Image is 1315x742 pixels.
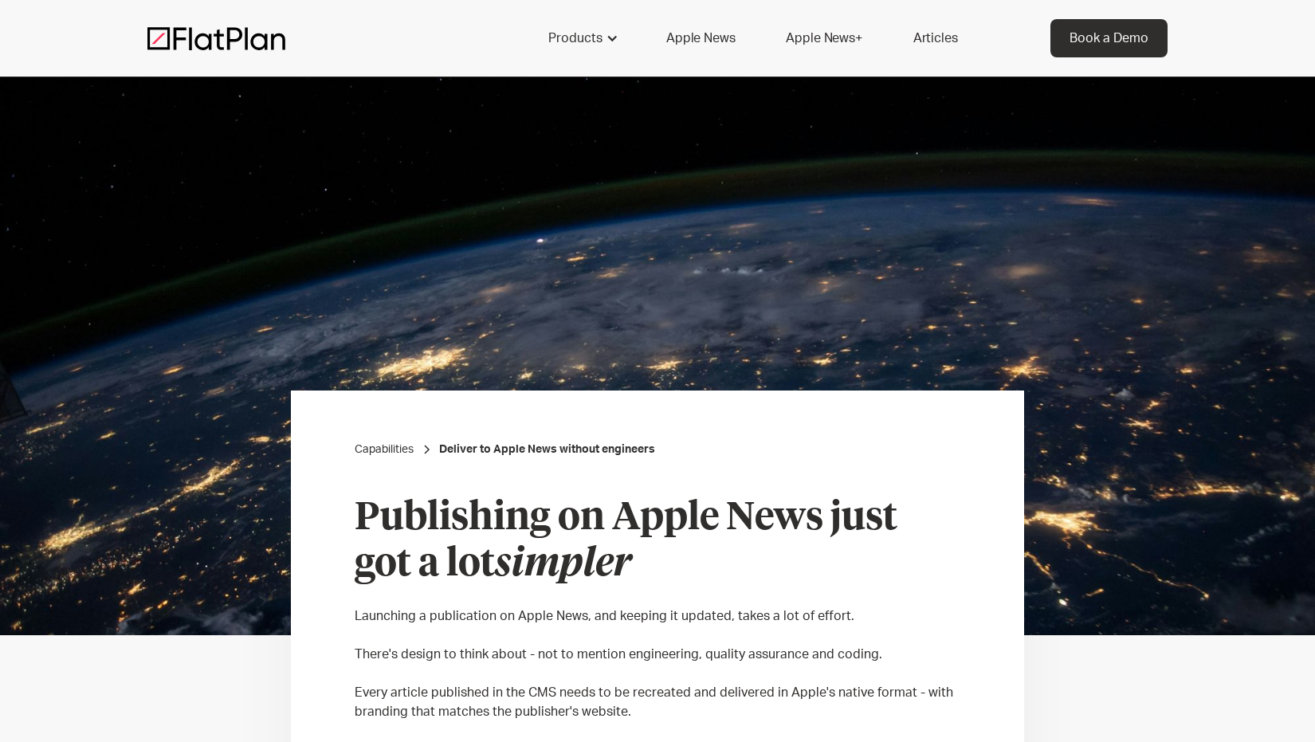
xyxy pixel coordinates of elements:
[894,19,977,57] a: Articles
[355,645,960,664] p: There's design to think about - not to mention engineering, quality assurance and coding.
[647,19,754,57] a: Apple News
[529,19,634,57] div: Products
[355,607,960,626] p: Launching a publication on Apple News, and keeping it updated, takes a lot of effort.
[355,683,960,721] p: Every article published in the CMS needs to be recreated and delivered in Apple's native format -...
[439,442,655,457] a: Deliver to Apple News without engineers
[548,29,603,48] div: Products
[355,664,960,683] p: ‍
[1070,29,1148,48] div: Book a Demo
[767,19,881,57] a: Apple News+
[355,496,960,587] h2: Publishing on Apple News just got a lot
[355,442,414,457] a: Capabilities
[355,587,960,607] p: ‍
[495,545,631,583] em: simpler
[355,626,960,645] p: ‍
[355,721,960,740] p: ‍
[1050,19,1168,57] a: Book a Demo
